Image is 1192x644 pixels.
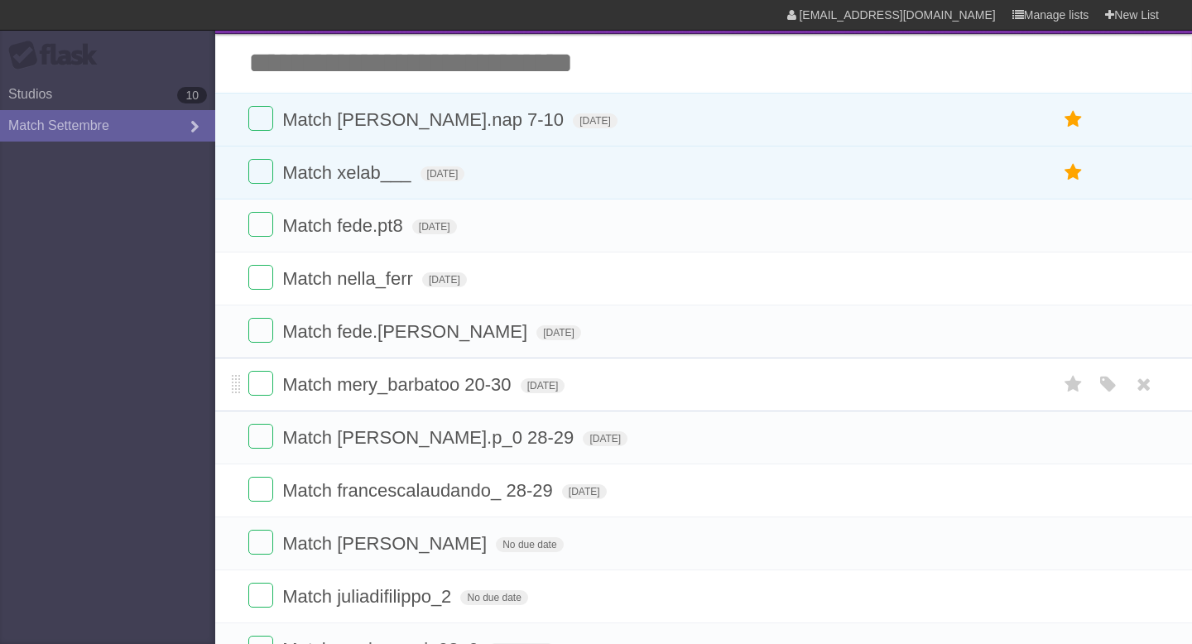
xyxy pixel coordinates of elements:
span: [DATE] [583,431,627,446]
label: Star task [1058,106,1089,133]
span: No due date [460,590,527,605]
span: [DATE] [536,325,581,340]
span: Match nella_ferr [282,268,417,289]
span: [DATE] [521,378,565,393]
span: [DATE] [562,484,607,499]
label: Done [248,265,273,290]
span: Match juliadifilippo_2 [282,586,455,607]
span: [DATE] [412,219,457,234]
label: Done [248,371,273,396]
label: Star task [1058,159,1089,186]
span: [DATE] [421,166,465,181]
span: Match xelab___ [282,162,415,183]
label: Star task [1058,371,1089,398]
label: Done [248,106,273,131]
label: Done [248,477,273,502]
label: Done [248,159,273,184]
span: Match [PERSON_NAME].p_0 28-29 [282,427,578,448]
span: Match [PERSON_NAME] [282,533,491,554]
span: [DATE] [573,113,618,128]
span: Match [PERSON_NAME].nap 7-10 [282,109,568,130]
label: Done [248,530,273,555]
span: Match mery_barbatoo 20-30 [282,374,515,395]
span: Match fede.pt8 [282,215,407,236]
label: Done [248,212,273,237]
span: No due date [496,537,563,552]
label: Done [248,583,273,608]
span: Match fede.[PERSON_NAME] [282,321,531,342]
label: Done [248,318,273,343]
span: Match francescalaudando_ 28-29 [282,480,557,501]
div: Flask [8,41,108,70]
label: Done [248,424,273,449]
b: 10 [177,87,207,103]
span: [DATE] [422,272,467,287]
